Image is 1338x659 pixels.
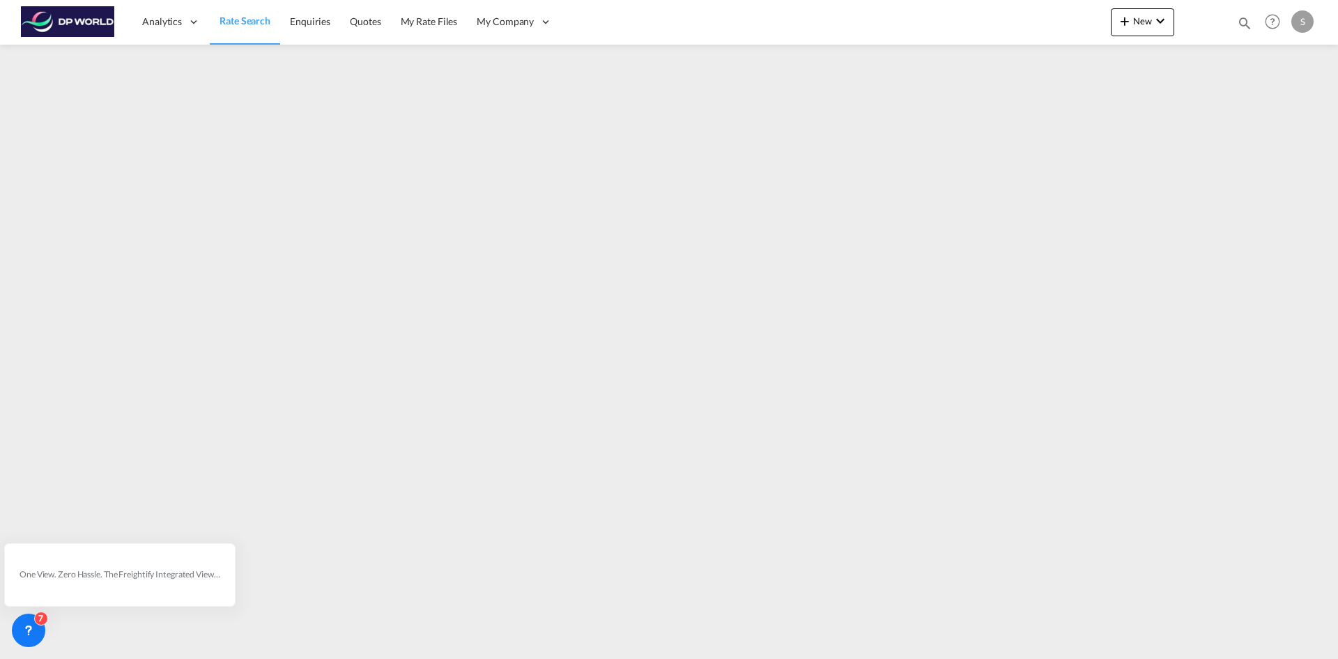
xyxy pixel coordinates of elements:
span: Enquiries [290,15,330,27]
span: Analytics [142,15,182,29]
span: Rate Search [220,15,270,26]
button: icon-plus 400-fgNewicon-chevron-down [1111,8,1174,36]
md-icon: icon-plus 400-fg [1116,13,1133,29]
span: My Rate Files [401,15,458,27]
span: New [1116,15,1169,26]
img: c08ca190194411f088ed0f3ba295208c.png [21,6,115,38]
div: S [1291,10,1314,33]
span: Quotes [350,15,380,27]
span: Help [1261,10,1284,33]
span: My Company [477,15,534,29]
div: icon-magnify [1237,15,1252,36]
div: Help [1261,10,1291,35]
md-icon: icon-magnify [1237,15,1252,31]
md-icon: icon-chevron-down [1152,13,1169,29]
